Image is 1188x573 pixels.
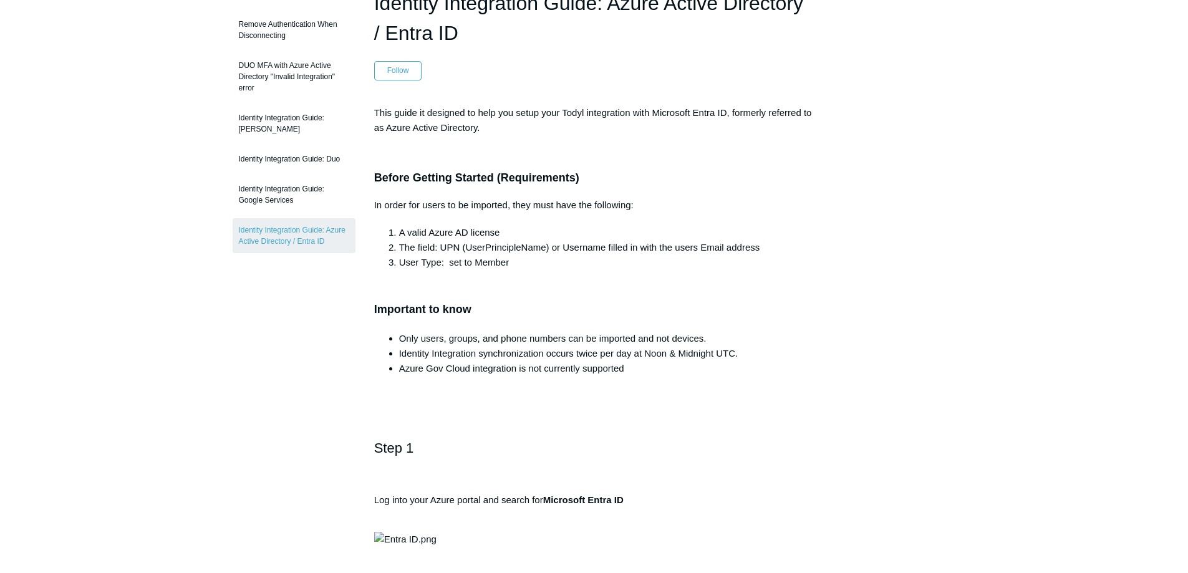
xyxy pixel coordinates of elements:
a: Identity Integration Guide: Google Services [233,177,355,212]
li: Azure Gov Cloud integration is not currently supported [399,361,814,376]
p: This guide it designed to help you setup your Todyl integration with Microsoft Entra ID, formerly... [374,105,814,135]
h3: Before Getting Started (Requirements) [374,169,814,187]
button: Follow Article [374,61,422,80]
li: User Type: set to Member [399,255,814,270]
a: Remove Authentication When Disconnecting [233,12,355,47]
h3: Important to know [374,282,814,319]
a: Identity Integration Guide: Duo [233,147,355,171]
li: Only users, groups, and phone numbers can be imported and not devices. [399,331,814,346]
a: Identity Integration Guide: [PERSON_NAME] [233,106,355,141]
li: The field: UPN (UserPrincipleName) or Username filled in with the users Email address [399,240,814,255]
p: Log into your Azure portal and search for [374,493,814,522]
li: A valid Azure AD license [399,225,814,240]
h2: Step 1 [374,437,814,481]
img: Entra ID.png [374,532,437,547]
strong: Microsoft Entra ID [543,494,624,505]
a: Identity Integration Guide: Azure Active Directory / Entra ID [233,218,355,253]
a: DUO MFA with Azure Active Directory "Invalid Integration" error [233,54,355,100]
p: In order for users to be imported, they must have the following: [374,198,814,213]
li: Identity Integration synchronization occurs twice per day at Noon & Midnight UTC. [399,346,814,361]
